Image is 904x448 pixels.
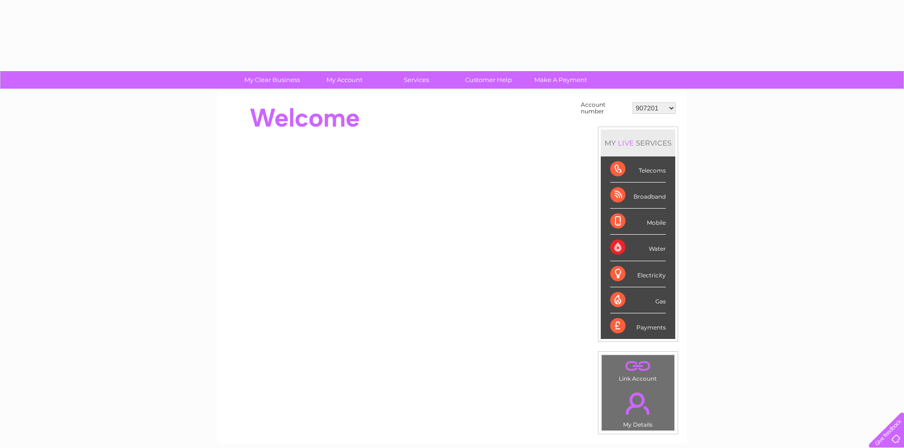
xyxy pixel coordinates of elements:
div: Broadband [610,183,666,209]
a: My Clear Business [233,71,311,89]
a: . [604,387,672,420]
div: Payments [610,313,666,339]
div: Electricity [610,261,666,287]
div: Telecoms [610,156,666,183]
a: . [604,357,672,374]
div: Gas [610,287,666,313]
a: Make A Payment [522,71,600,89]
div: MY SERVICES [601,129,675,156]
a: Services [377,71,456,89]
div: Water [610,235,666,261]
div: Mobile [610,209,666,235]
td: My Details [601,384,675,431]
td: Account number [578,99,630,117]
div: LIVE [616,138,636,147]
td: Link Account [601,355,675,384]
a: Customer Help [449,71,528,89]
a: My Account [305,71,383,89]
